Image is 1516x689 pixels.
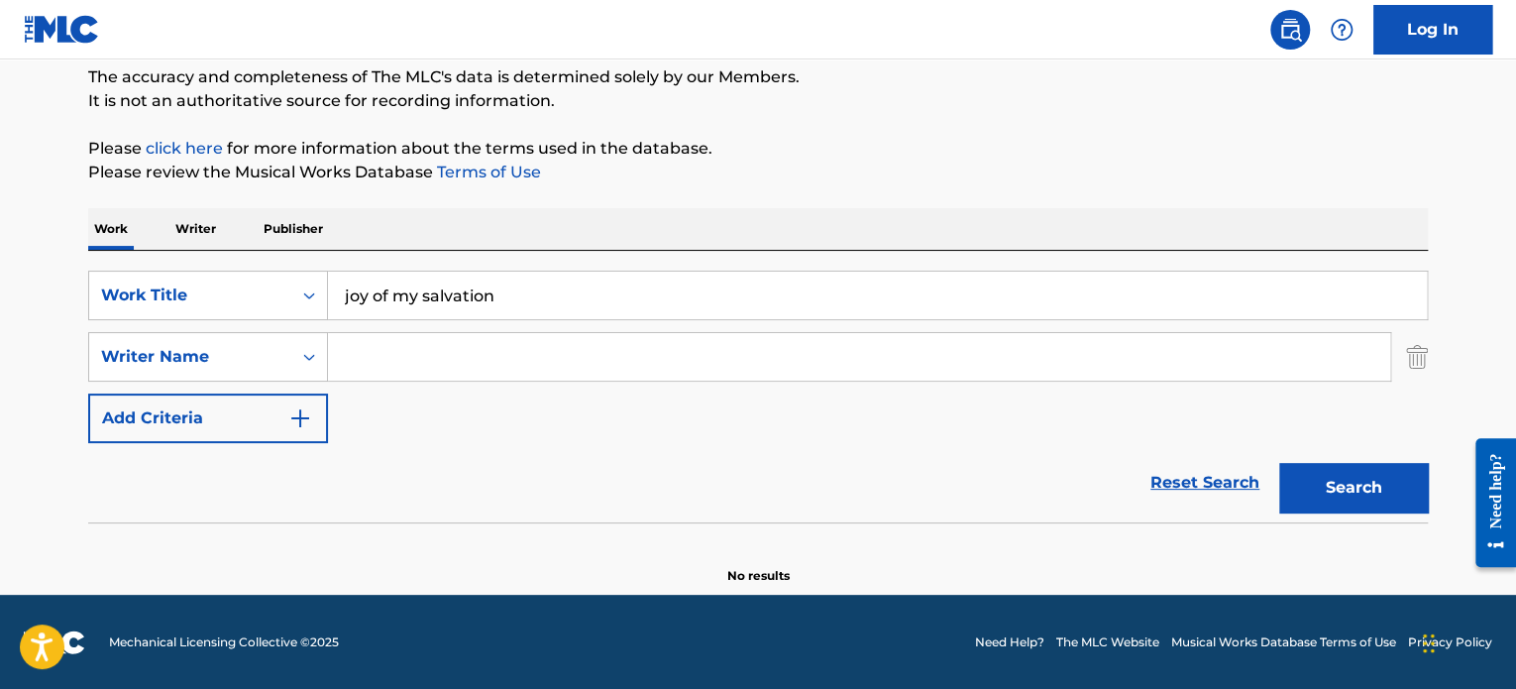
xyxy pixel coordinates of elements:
[1278,18,1302,42] img: search
[88,271,1428,522] form: Search Form
[1322,10,1361,50] div: Help
[88,208,134,250] p: Work
[1406,332,1428,382] img: Delete Criterion
[88,137,1428,161] p: Please for more information about the terms used in the database.
[101,345,279,369] div: Writer Name
[88,89,1428,113] p: It is not an authoritative source for recording information.
[146,139,223,158] a: click here
[109,633,339,651] span: Mechanical Licensing Collective © 2025
[101,284,279,307] div: Work Title
[1140,461,1269,505] a: Reset Search
[1279,463,1428,513] button: Search
[975,633,1044,651] a: Need Help?
[88,394,328,443] button: Add Criteria
[433,163,541,181] a: Terms of Use
[288,406,312,430] img: 9d2ae6d4665cec9f34b9.svg
[1461,423,1516,583] iframe: Resource Center
[1056,633,1159,651] a: The MLC Website
[88,161,1428,184] p: Please review the Musical Works Database
[88,65,1428,89] p: The accuracy and completeness of The MLC's data is determined solely by our Members.
[1417,594,1516,689] iframe: Chat Widget
[169,208,222,250] p: Writer
[1270,10,1310,50] a: Public Search
[1373,5,1492,55] a: Log In
[24,631,85,654] img: logo
[1330,18,1354,42] img: help
[24,15,100,44] img: MLC Logo
[258,208,329,250] p: Publisher
[1408,633,1492,651] a: Privacy Policy
[727,543,790,585] p: No results
[1423,614,1435,673] div: Drag
[1171,633,1396,651] a: Musical Works Database Terms of Use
